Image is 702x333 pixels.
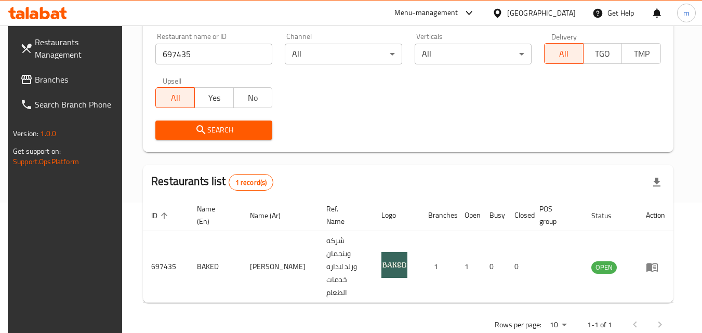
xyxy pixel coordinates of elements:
[420,231,456,303] td: 1
[591,261,617,274] div: OPEN
[163,77,182,84] label: Upsell
[242,231,318,303] td: [PERSON_NAME]
[546,317,571,333] div: Rows per page:
[194,87,234,108] button: Yes
[551,33,577,40] label: Delivery
[420,199,456,231] th: Branches
[539,203,571,228] span: POS group
[683,7,690,19] span: m
[12,30,125,67] a: Restaurants Management
[143,199,673,303] table: enhanced table
[233,87,273,108] button: No
[544,43,584,64] button: All
[644,170,669,195] div: Export file
[626,46,657,61] span: TMP
[621,43,661,64] button: TMP
[326,203,361,228] span: Ref. Name
[12,92,125,117] a: Search Branch Phone
[12,67,125,92] a: Branches
[591,209,625,222] span: Status
[549,46,579,61] span: All
[381,252,407,278] img: BAKED
[495,318,541,331] p: Rows per page:
[35,36,117,61] span: Restaurants Management
[143,231,189,303] td: 697435
[155,121,272,140] button: Search
[155,87,195,108] button: All
[583,43,622,64] button: TGO
[394,7,458,19] div: Menu-management
[507,7,576,19] div: [GEOGRAPHIC_DATA]
[199,90,230,105] span: Yes
[35,98,117,111] span: Search Branch Phone
[151,209,171,222] span: ID
[456,199,481,231] th: Open
[373,199,420,231] th: Logo
[13,155,79,168] a: Support.OpsPlatform
[481,231,506,303] td: 0
[506,231,531,303] td: 0
[588,46,618,61] span: TGO
[591,261,617,273] span: OPEN
[318,231,373,303] td: شركه وينجمان ورلد لاداره خدمات الطعام
[415,44,532,64] div: All
[456,231,481,303] td: 1
[189,231,242,303] td: BAKED
[160,90,191,105] span: All
[646,261,665,273] div: Menu
[35,73,117,86] span: Branches
[229,178,273,188] span: 1 record(s)
[13,144,61,158] span: Get support on:
[250,209,294,222] span: Name (Ar)
[229,174,274,191] div: Total records count
[40,127,56,140] span: 1.0.0
[197,203,229,228] span: Name (En)
[506,199,531,231] th: Closed
[285,44,402,64] div: All
[164,124,264,137] span: Search
[481,199,506,231] th: Busy
[638,199,673,231] th: Action
[155,44,272,64] input: Search for restaurant name or ID..
[587,318,612,331] p: 1-1 of 1
[13,127,38,140] span: Version:
[151,174,273,191] h2: Restaurants list
[238,90,269,105] span: No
